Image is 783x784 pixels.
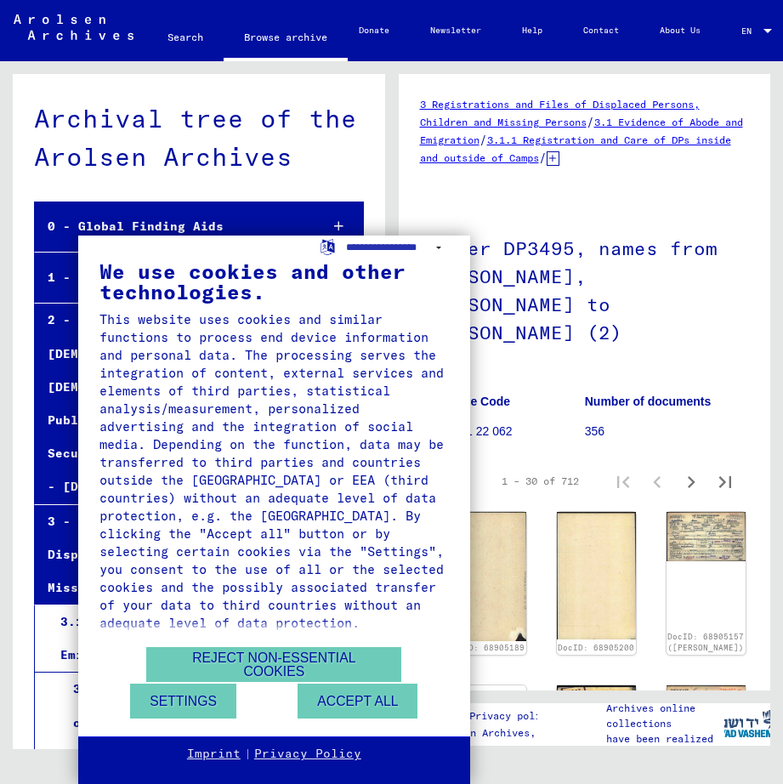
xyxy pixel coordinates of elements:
[130,684,236,719] button: Settings
[187,746,241,763] a: Imprint
[254,746,361,763] a: Privacy Policy
[99,310,449,632] div: This website uses cookies and similar functions to process end device information and personal da...
[99,261,449,302] div: We use cookies and other technologies.
[298,684,417,719] button: Accept all
[146,647,401,682] button: Reject non-essential cookies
